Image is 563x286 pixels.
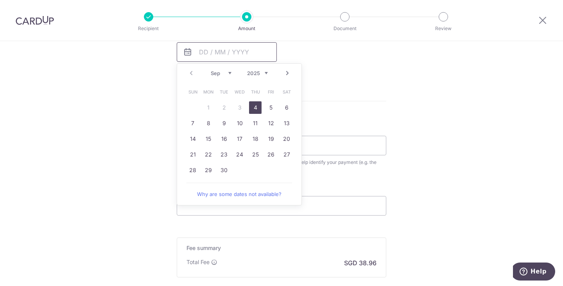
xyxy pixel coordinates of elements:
a: 21 [186,148,199,161]
p: Recipient [120,25,178,32]
a: 12 [265,117,277,130]
a: 6 [280,101,293,114]
span: Thursday [249,86,262,98]
a: 27 [280,148,293,161]
span: Wednesday [233,86,246,98]
a: 25 [249,148,262,161]
span: Sunday [186,86,199,98]
a: 5 [265,101,277,114]
a: 4 [249,101,262,114]
p: Total Fee [186,258,210,266]
span: Saturday [280,86,293,98]
p: Amount [218,25,276,32]
h5: Fee summary [186,244,377,252]
a: 11 [249,117,262,130]
a: 20 [280,133,293,145]
a: 15 [202,133,215,145]
a: 14 [186,133,199,145]
img: CardUp [16,16,54,25]
a: Next [283,68,292,78]
p: Document [316,25,374,32]
a: 23 [218,148,230,161]
input: DD / MM / YYYY [177,42,277,62]
a: 22 [202,148,215,161]
a: 26 [265,148,277,161]
a: 24 [233,148,246,161]
a: 8 [202,117,215,130]
a: 18 [249,133,262,145]
span: Monday [202,86,215,98]
a: Why are some dates not available? [186,186,292,202]
a: 19 [265,133,277,145]
a: 30 [218,164,230,176]
p: SGD 38.96 [344,258,377,268]
a: 16 [218,133,230,145]
a: 7 [186,117,199,130]
iframe: Opens a widget where you can find more information [513,263,555,282]
a: 28 [186,164,199,176]
a: 17 [233,133,246,145]
a: 10 [233,117,246,130]
span: Tuesday [218,86,230,98]
span: Friday [265,86,277,98]
a: 13 [280,117,293,130]
a: 29 [202,164,215,176]
a: 9 [218,117,230,130]
p: Review [414,25,472,32]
